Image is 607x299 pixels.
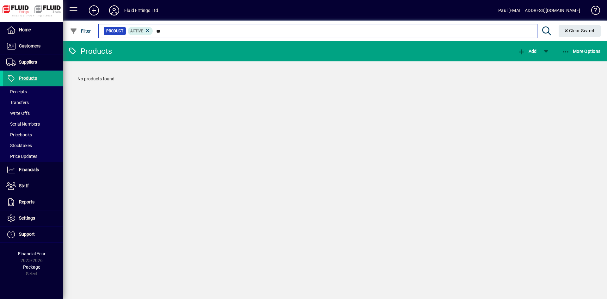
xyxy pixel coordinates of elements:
span: Suppliers [19,59,37,65]
span: Active [130,29,143,33]
a: Write Offs [3,108,63,119]
span: Home [19,27,31,32]
a: Transfers [3,97,63,108]
mat-chip: Activation Status: Active [128,27,153,35]
span: Write Offs [6,111,30,116]
a: Serial Numbers [3,119,63,129]
span: Serial Numbers [6,121,40,127]
span: Product [106,28,123,34]
span: Customers [19,43,40,48]
span: Reports [19,199,34,204]
button: More Options [561,46,602,57]
span: Add [518,49,536,54]
div: Products [68,46,112,56]
span: Financials [19,167,39,172]
span: Financial Year [18,251,46,256]
button: Profile [104,5,124,16]
a: Reports [3,194,63,210]
span: Staff [19,183,29,188]
a: Price Updates [3,151,63,162]
span: Receipts [6,89,27,94]
a: Suppliers [3,54,63,70]
a: Financials [3,162,63,178]
span: Price Updates [6,154,37,159]
span: Package [23,265,40,270]
a: Staff [3,178,63,194]
button: Filter [68,25,93,37]
span: Filter [70,28,91,34]
a: Stocktakes [3,140,63,151]
a: Support [3,227,63,242]
div: No products found [71,69,599,89]
a: Knowledge Base [586,1,599,22]
a: Receipts [3,86,63,97]
a: Settings [3,210,63,226]
span: Products [19,76,37,81]
span: More Options [562,49,601,54]
a: Home [3,22,63,38]
a: Pricebooks [3,129,63,140]
button: Add [84,5,104,16]
span: Clear Search [564,28,596,33]
span: Stocktakes [6,143,32,148]
a: Customers [3,38,63,54]
span: Transfers [6,100,29,105]
button: Add [516,46,538,57]
div: Paul [EMAIL_ADDRESS][DOMAIN_NAME] [498,5,580,16]
div: Fluid Fittings Ltd [124,5,158,16]
span: Settings [19,215,35,221]
button: Clear [559,25,601,37]
span: Pricebooks [6,132,32,137]
span: Support [19,232,35,237]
